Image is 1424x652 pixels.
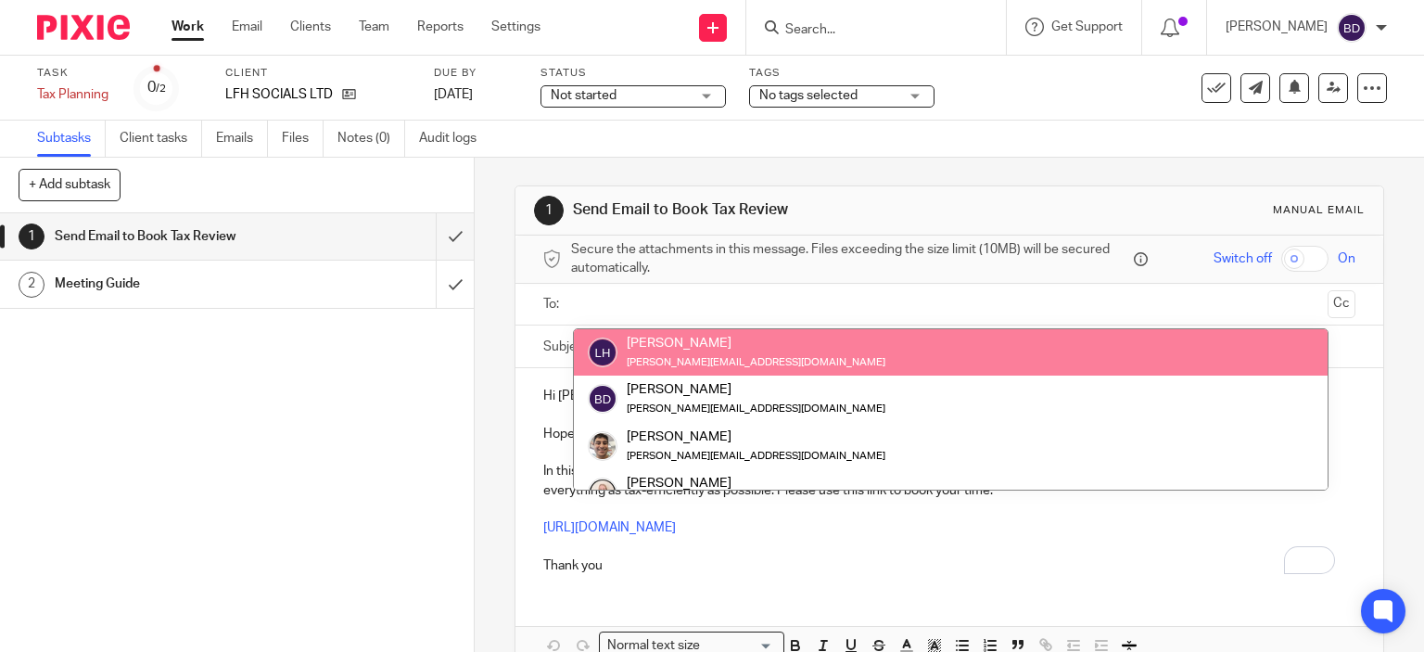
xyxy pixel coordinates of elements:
[216,121,268,157] a: Emails
[491,18,540,36] a: Settings
[337,121,405,157] a: Notes (0)
[434,66,517,81] label: Due by
[543,295,564,313] label: To:
[37,121,106,157] a: Subtasks
[419,121,490,157] a: Audit logs
[1338,249,1355,268] span: On
[543,387,1356,405] p: Hi [PERSON_NAME]
[749,66,934,81] label: Tags
[19,272,44,298] div: 2
[147,77,166,98] div: 0
[1226,18,1328,36] p: [PERSON_NAME]
[55,270,297,298] h1: Meeting Guide
[1214,249,1272,268] span: Switch off
[19,224,44,249] div: 1
[434,88,473,101] span: [DATE]
[19,169,121,200] button: + Add subtask
[37,15,130,40] img: Pixie
[588,431,617,461] img: PXL_20240409_141816916.jpg
[627,474,885,492] div: [PERSON_NAME]
[1337,13,1367,43] img: svg%3E
[1051,20,1123,33] span: Get Support
[232,18,262,36] a: Email
[627,451,885,461] small: [PERSON_NAME][EMAIL_ADDRESS][DOMAIN_NAME]
[543,521,676,534] a: [URL][DOMAIN_NAME]
[543,462,1356,500] p: In this short meeting we will be getting up to date with any new things you are doing personally ...
[759,89,858,102] span: No tags selected
[627,427,885,445] div: [PERSON_NAME]
[359,18,389,36] a: Team
[290,18,331,36] a: Clients
[783,22,950,39] input: Search
[588,338,617,367] img: svg%3E
[627,334,885,352] div: [PERSON_NAME]
[627,380,885,399] div: [PERSON_NAME]
[282,121,324,157] a: Files
[588,478,617,507] img: Screenshot_20240416_122419_LinkedIn.jpg
[627,403,885,414] small: [PERSON_NAME][EMAIL_ADDRESS][DOMAIN_NAME]
[543,537,1356,575] p: Thank you
[573,200,988,220] h1: Send Email to Book Tax Review
[627,357,885,367] small: [PERSON_NAME][EMAIL_ADDRESS][DOMAIN_NAME]
[55,223,297,250] h1: Send Email to Book Tax Review
[543,338,591,356] label: Subject:
[571,240,1130,278] span: Secure the attachments in this message. Files exceeding the size limit (10MB) will be secured aut...
[417,18,464,36] a: Reports
[37,85,111,104] div: Tax Planning
[515,368,1384,589] div: To enrich screen reader interactions, please activate Accessibility in Grammarly extension settings
[540,66,726,81] label: Status
[588,384,617,414] img: svg%3E
[156,83,166,94] small: /2
[551,89,617,102] span: Not started
[1328,290,1355,318] button: Cc
[1273,203,1365,218] div: Manual email
[172,18,204,36] a: Work
[225,85,333,104] p: LFH SOCIALS LTD
[120,121,202,157] a: Client tasks
[534,196,564,225] div: 1
[225,66,411,81] label: Client
[543,425,1356,443] p: Hope you are well. The time has come to book a short (15min) Tax Review.
[37,66,111,81] label: Task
